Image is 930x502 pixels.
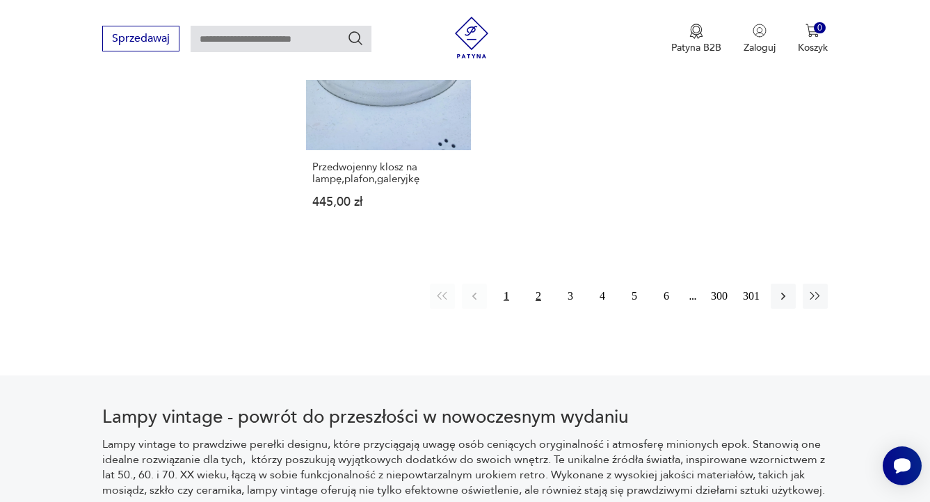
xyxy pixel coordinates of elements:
button: 301 [739,284,764,309]
button: Szukaj [347,30,364,47]
img: Ikonka użytkownika [753,24,767,38]
h2: Lampy vintage - powrót do przeszłości w nowoczesnym wydaniu [102,409,828,426]
img: Ikona medalu [689,24,703,39]
button: 3 [558,284,583,309]
button: Patyna B2B [671,24,721,54]
img: Ikona koszyka [805,24,819,38]
button: Sprzedawaj [102,26,179,51]
button: 0Koszyk [798,24,828,54]
p: Koszyk [798,41,828,54]
h3: Przedwojenny klosz na lampę,plafon,galeryjkę [312,161,465,185]
iframe: Smartsupp widget button [883,446,922,485]
button: 4 [590,284,615,309]
img: Patyna - sklep z meblami i dekoracjami vintage [451,17,492,58]
a: Sprzedawaj [102,35,179,44]
button: 5 [622,284,647,309]
p: 445,00 zł [312,196,465,208]
div: 0 [814,22,826,34]
a: Ikona medaluPatyna B2B [671,24,721,54]
button: Zaloguj [744,24,776,54]
button: 300 [707,284,732,309]
p: Zaloguj [744,41,776,54]
button: 6 [654,284,679,309]
button: 1 [494,284,519,309]
p: Lampy vintage to prawdziwe perełki designu, które przyciągają uwagę osób ceniących oryginalność i... [102,437,828,498]
button: 2 [526,284,551,309]
p: Patyna B2B [671,41,721,54]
